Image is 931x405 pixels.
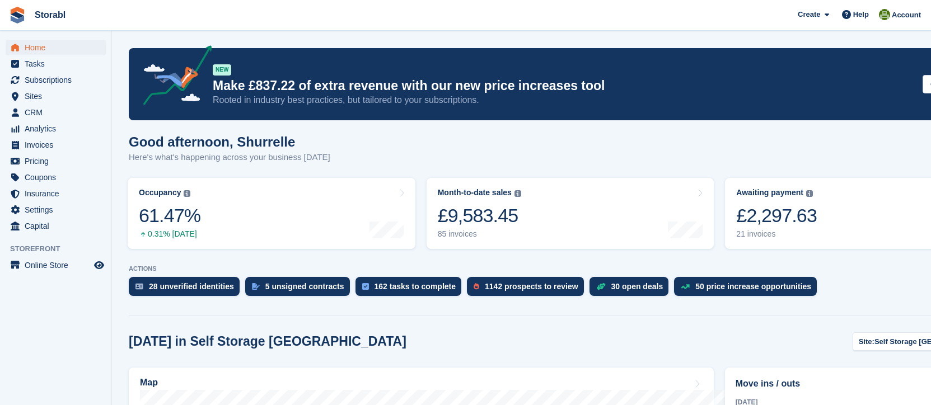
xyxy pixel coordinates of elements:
[139,204,200,227] div: 61.47%
[129,151,330,164] p: Here's what's happening across your business [DATE]
[139,229,200,239] div: 0.31% [DATE]
[736,188,803,197] div: Awaiting payment
[485,282,578,291] div: 1142 prospects to review
[6,218,106,234] a: menu
[798,9,820,20] span: Create
[184,190,190,197] img: icon-info-grey-7440780725fd019a000dd9b08b2336e03edf1995a4989e88bcd33f0948082b44.svg
[6,186,106,201] a: menu
[6,105,106,120] a: menu
[25,40,92,55] span: Home
[695,282,811,291] div: 50 price increase opportunities
[25,202,92,218] span: Settings
[355,277,467,302] a: 162 tasks to complete
[140,378,158,388] h2: Map
[25,186,92,201] span: Insurance
[213,64,231,76] div: NEW
[25,105,92,120] span: CRM
[252,283,260,290] img: contract_signature_icon-13c848040528278c33f63329250d36e43548de30e8caae1d1a13099fd9432cc5.svg
[9,7,26,23] img: stora-icon-8386f47178a22dfd0bd8f6a31ec36ba5ce8667c1dd55bd0f319d3a0aa187defe.svg
[265,282,344,291] div: 5 unsigned contracts
[25,137,92,153] span: Invoices
[6,257,106,273] a: menu
[438,229,521,239] div: 85 invoices
[245,277,355,302] a: 5 unsigned contracts
[25,169,92,185] span: Coupons
[427,178,714,249] a: Month-to-date sales £9,583.45 85 invoices
[736,204,817,227] div: £2,297.63
[135,283,143,290] img: verify_identity-adf6edd0f0f0b5bbfe63781bf79b02c33cf7c696d77639b501bdc392416b5a36.svg
[6,56,106,72] a: menu
[674,277,822,302] a: 50 price increase opportunities
[25,72,92,88] span: Subscriptions
[590,277,675,302] a: 30 open deals
[375,282,456,291] div: 162 tasks to complete
[681,284,690,289] img: price_increase_opportunities-93ffe204e8149a01c8c9dc8f82e8f89637d9d84a8eef4429ea346261dce0b2c0.svg
[892,10,921,21] span: Account
[362,283,369,290] img: task-75834270c22a3079a89374b754ae025e5fb1db73e45f91037f5363f120a921f8.svg
[438,188,512,197] div: Month-to-date sales
[806,190,813,197] img: icon-info-grey-7440780725fd019a000dd9b08b2336e03edf1995a4989e88bcd33f0948082b44.svg
[6,153,106,169] a: menu
[30,6,70,24] a: Storabl
[213,94,914,106] p: Rooted in industry best practices, but tailored to your subscriptions.
[859,336,874,347] span: Site:
[6,137,106,153] a: menu
[596,282,606,290] img: deal-1b604bf984904fb50ccaf53a9ad4b4a5d6e5aea283cecdc64d6e3604feb123c2.svg
[879,9,890,20] img: Shurrelle Harrington
[139,188,181,197] div: Occupancy
[25,153,92,169] span: Pricing
[10,243,111,255] span: Storefront
[25,56,92,72] span: Tasks
[25,121,92,136] span: Analytics
[25,218,92,234] span: Capital
[129,134,330,149] h1: Good afternoon, Shurrelle
[134,45,212,109] img: price-adjustments-announcement-icon-8257ccfd72463d97f412b2fc003d46551f7dbcb40ab6d574587a9cd5c0d94...
[6,72,106,88] a: menu
[25,88,92,104] span: Sites
[6,169,106,185] a: menu
[92,258,106,272] a: Preview store
[514,190,521,197] img: icon-info-grey-7440780725fd019a000dd9b08b2336e03edf1995a4989e88bcd33f0948082b44.svg
[129,277,245,302] a: 28 unverified identities
[6,121,106,136] a: menu
[438,204,521,227] div: £9,583.45
[6,40,106,55] a: menu
[213,78,914,94] p: Make £837.22 of extra revenue with our new price increases tool
[853,9,869,20] span: Help
[736,229,817,239] div: 21 invoices
[611,282,663,291] div: 30 open deals
[474,283,479,290] img: prospect-51fa495bee0391a8d652442698ab0144808aea92771e9ea1ae160a38d050c398.svg
[25,257,92,273] span: Online Store
[128,178,415,249] a: Occupancy 61.47% 0.31% [DATE]
[129,334,406,349] h2: [DATE] in Self Storage [GEOGRAPHIC_DATA]
[6,88,106,104] a: menu
[149,282,234,291] div: 28 unverified identities
[6,202,106,218] a: menu
[467,277,590,302] a: 1142 prospects to review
